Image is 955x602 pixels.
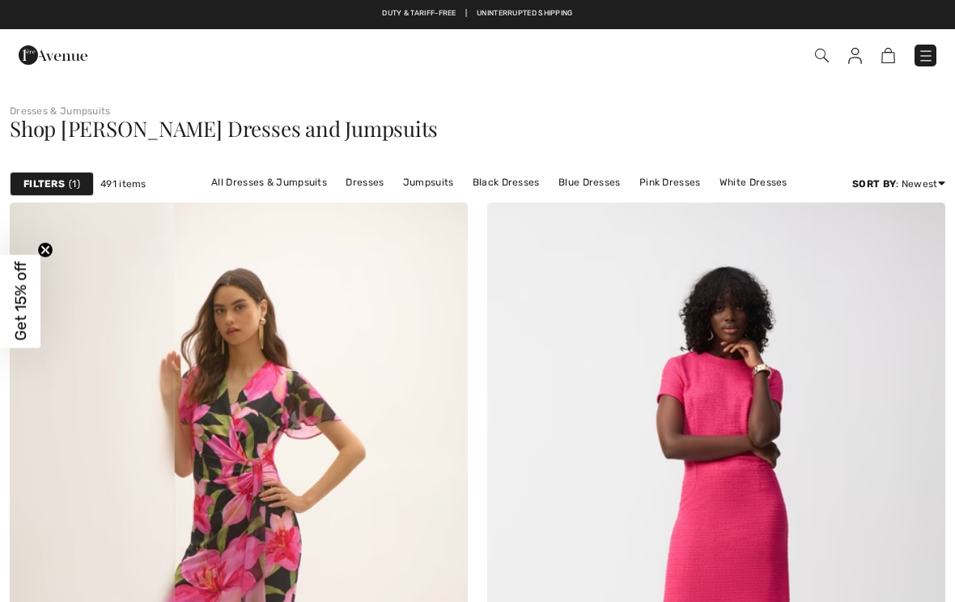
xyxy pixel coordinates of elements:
[69,177,80,191] span: 1
[19,46,87,62] a: 1ère Avenue
[23,177,65,191] strong: Filters
[631,172,709,193] a: Pink Dresses
[550,172,629,193] a: Blue Dresses
[100,177,146,191] span: 491 items
[815,49,829,62] img: Search
[19,39,87,71] img: 1ère Avenue
[360,193,498,214] a: [PERSON_NAME] Dresses
[918,48,934,64] img: Menu
[711,172,796,193] a: White Dresses
[852,177,945,191] div: : Newest
[465,172,548,193] a: Black Dresses
[11,262,30,341] span: Get 15% off
[337,172,392,193] a: Dresses
[37,241,53,258] button: Close teaser
[852,178,896,190] strong: Sort By
[203,172,335,193] a: All Dresses & Jumpsuits
[10,114,438,143] span: Shop [PERSON_NAME] Dresses and Jumpsuits
[501,193,639,214] a: [PERSON_NAME] Dresses
[10,105,111,117] a: Dresses & Jumpsuits
[848,48,862,64] img: My Info
[395,172,462,193] a: Jumpsuits
[881,48,895,63] img: Shopping Bag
